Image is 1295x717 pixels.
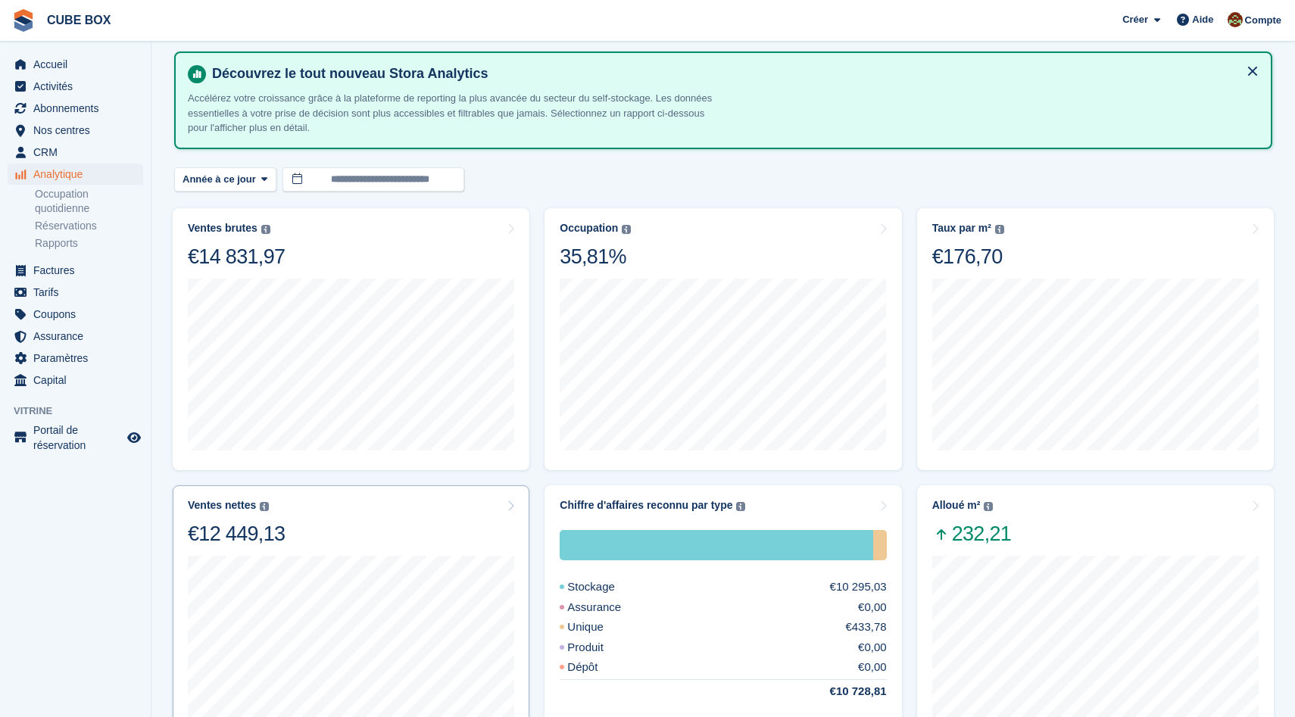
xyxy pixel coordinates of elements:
span: CRM [33,142,124,163]
a: menu [8,120,143,141]
div: €10 295,03 [830,578,887,596]
h4: Découvrez le tout nouveau Stora Analytics [206,65,1259,83]
span: Factures [33,260,124,281]
div: €176,70 [932,244,1004,270]
div: €0,00 [858,659,887,676]
span: Tarifs [33,282,124,303]
a: menu [8,348,143,369]
img: icon-info-grey-7440780725fd019a000dd9b08b2336e03edf1995a4989e88bcd33f0948082b44.svg [995,225,1004,234]
span: Abonnements [33,98,124,119]
span: Nos centres [33,120,124,141]
img: icon-info-grey-7440780725fd019a000dd9b08b2336e03edf1995a4989e88bcd33f0948082b44.svg [622,225,631,234]
img: alex soubira [1228,12,1243,27]
span: Coupons [33,304,124,325]
div: Stockage [560,530,873,560]
img: icon-info-grey-7440780725fd019a000dd9b08b2336e03edf1995a4989e88bcd33f0948082b44.svg [984,502,993,511]
img: icon-info-grey-7440780725fd019a000dd9b08b2336e03edf1995a4989e88bcd33f0948082b44.svg [260,502,269,511]
span: Aide [1192,12,1213,27]
a: menu [8,304,143,325]
a: menu [8,326,143,347]
div: Dépôt [560,659,634,676]
div: Unique [560,619,640,636]
span: Vitrine [14,404,151,419]
div: Taux par m² [932,222,991,235]
a: Rapports [35,236,143,251]
div: Assurance [560,599,657,616]
a: menu [8,98,143,119]
div: Ventes brutes [188,222,257,235]
span: Portail de réservation [33,422,124,453]
a: Boutique d'aperçu [125,429,143,447]
a: CUBE BOX [41,8,117,33]
a: menu [8,282,143,303]
span: Analytique [33,164,124,185]
span: Paramètres [33,348,124,369]
div: Occupation [560,222,618,235]
a: menu [8,54,143,75]
a: Réservations [35,219,143,233]
div: €0,00 [858,639,887,656]
div: €12 449,13 [188,521,285,547]
div: Ventes nettes [188,499,256,512]
span: Créer [1122,12,1148,27]
span: Compte [1245,13,1281,28]
div: Unique [873,530,886,560]
img: stora-icon-8386f47178a22dfd0bd8f6a31ec36ba5ce8667c1dd55bd0f319d3a0aa187defe.svg [12,9,35,32]
p: Accélérez votre croissance grâce à la plateforme de reporting la plus avancée du secteur du self-... [188,91,718,136]
div: €433,78 [845,619,886,636]
a: menu [8,369,143,391]
a: Occupation quotidienne [35,187,143,216]
span: Activités [33,76,124,97]
span: Assurance [33,326,124,347]
a: menu [8,260,143,281]
span: Capital [33,369,124,391]
div: €14 831,97 [188,244,285,270]
span: Année à ce jour [183,172,256,187]
div: Produit [560,639,640,656]
button: Année à ce jour [174,167,276,192]
div: Chiffre d'affaires reconnu par type [560,499,732,512]
a: menu [8,164,143,185]
a: menu [8,76,143,97]
img: icon-info-grey-7440780725fd019a000dd9b08b2336e03edf1995a4989e88bcd33f0948082b44.svg [736,502,745,511]
div: 35,81% [560,244,631,270]
span: Accueil [33,54,124,75]
div: €0,00 [858,599,887,616]
a: menu [8,422,143,453]
div: €10 728,81 [794,683,887,700]
div: Stockage [560,578,651,596]
span: 232,21 [932,521,1012,547]
a: menu [8,142,143,163]
img: icon-info-grey-7440780725fd019a000dd9b08b2336e03edf1995a4989e88bcd33f0948082b44.svg [261,225,270,234]
div: Alloué m² [932,499,981,512]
